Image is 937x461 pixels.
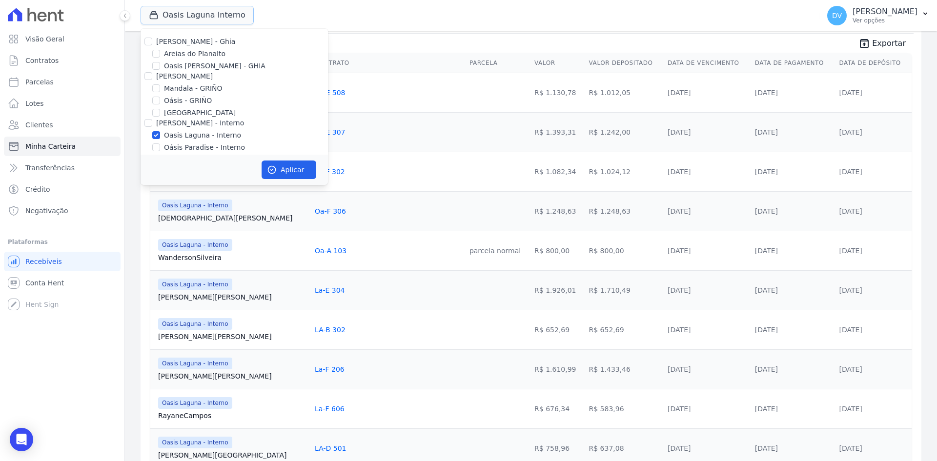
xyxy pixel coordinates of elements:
a: [DATE] [668,89,691,97]
a: LA-E 307 [315,128,345,136]
label: Oásis - GRIÑO [164,96,212,106]
label: [PERSON_NAME] - Ghia [156,38,235,45]
a: [DATE] [755,247,778,255]
a: [DATE] [755,207,778,215]
i: unarchive [858,38,870,49]
a: [DATE] [755,89,778,97]
th: Data de Vencimento [664,53,751,73]
span: Conta Hent [25,278,64,288]
a: [DATE] [668,326,691,334]
td: R$ 800,00 [530,231,585,270]
a: Lotes [4,94,121,113]
a: Negativação [4,201,121,220]
th: Contrato [311,53,466,73]
td: R$ 652,69 [530,310,585,349]
a: [DATE] [755,365,778,373]
a: LA-E 508 [315,89,345,97]
th: Valor Depositado [585,53,664,73]
span: Oasis Laguna - Interno [158,437,232,448]
td: R$ 1.242,00 [585,112,664,152]
td: R$ 1.012,05 [585,73,664,112]
td: R$ 583,96 [585,389,664,428]
td: R$ 1.248,63 [585,191,664,231]
td: R$ 800,00 [585,231,664,270]
span: Negativação [25,206,68,216]
span: Visão Geral [25,34,64,44]
a: [DATE] [839,128,862,136]
a: [DATE] [668,247,691,255]
button: Oasis Laguna Interno [141,6,254,24]
td: R$ 1.926,01 [530,270,585,310]
td: R$ 1.082,34 [530,152,585,191]
a: RayaneCampos [158,411,307,421]
a: [DATE] [668,207,691,215]
a: [DATE] [839,89,862,97]
a: [DATE] [668,128,691,136]
span: Transferências [25,163,75,173]
a: [DATE] [755,405,778,413]
span: Contratos [25,56,59,65]
button: DV [PERSON_NAME] Ver opções [819,2,937,29]
a: [DATE] [839,326,862,334]
a: [DATE] [839,365,862,373]
a: [DATE] [839,247,862,255]
div: Plataformas [8,236,117,248]
a: [DATE] [755,168,778,176]
td: R$ 676,34 [530,389,585,428]
th: Data de Depósito [835,53,912,73]
a: [PERSON_NAME][PERSON_NAME] [158,371,307,381]
a: Recebíveis [4,252,121,271]
a: [DATE] [668,168,691,176]
td: R$ 1.610,99 [530,349,585,389]
a: [DATE] [668,405,691,413]
a: [PERSON_NAME][PERSON_NAME] [158,292,307,302]
button: Aplicar [262,160,316,179]
td: R$ 1.024,12 [585,152,664,191]
a: [DATE] [755,128,778,136]
a: Contratos [4,51,121,70]
a: Oa-F 306 [315,207,346,215]
td: R$ 1.248,63 [530,191,585,231]
a: LA-F 302 [315,168,345,176]
a: Clientes [4,115,121,135]
p: [PERSON_NAME] [853,7,917,17]
span: Oasis Laguna - Interno [158,279,232,290]
a: [DATE] [839,405,862,413]
a: [PERSON_NAME][GEOGRAPHIC_DATA] [158,450,307,460]
a: [DATE] [755,326,778,334]
span: Clientes [25,120,53,130]
span: DV [832,12,842,19]
label: Mandala - GRIÑO [164,83,223,94]
a: [DATE] [839,207,862,215]
a: Oa-A 103 [315,247,346,255]
td: R$ 1.433,46 [585,349,664,389]
a: [DATE] [668,444,691,452]
a: [DATE] [668,365,691,373]
a: La-E 304 [315,286,345,294]
span: Crédito [25,184,50,194]
a: La-F 606 [315,405,345,413]
a: Minha Carteira [4,137,121,156]
span: Oasis Laguna - Interno [158,200,232,211]
a: WandersonSilveira [158,253,307,262]
label: Oasis Laguna - Interno [164,130,241,140]
label: [GEOGRAPHIC_DATA] [164,108,236,118]
th: Parcela [466,53,530,73]
span: Oasis Laguna - Interno [158,397,232,409]
a: Crédito [4,180,121,199]
a: [DATE] [839,168,862,176]
label: [PERSON_NAME] - Interno [156,119,244,127]
a: Parcelas [4,72,121,92]
label: [PERSON_NAME] [156,72,213,80]
a: [DATE] [668,286,691,294]
span: Lotes [25,99,44,108]
a: Transferências [4,158,121,178]
span: Oasis Laguna - Interno [158,358,232,369]
span: Oasis Laguna - Interno [158,318,232,330]
a: LA-B 302 [315,326,346,334]
a: [DEMOGRAPHIC_DATA][PERSON_NAME] [158,213,307,223]
span: Oasis Laguna - Interno [158,239,232,251]
a: parcela normal [469,247,521,255]
a: [DATE] [755,286,778,294]
a: Visão Geral [4,29,121,49]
